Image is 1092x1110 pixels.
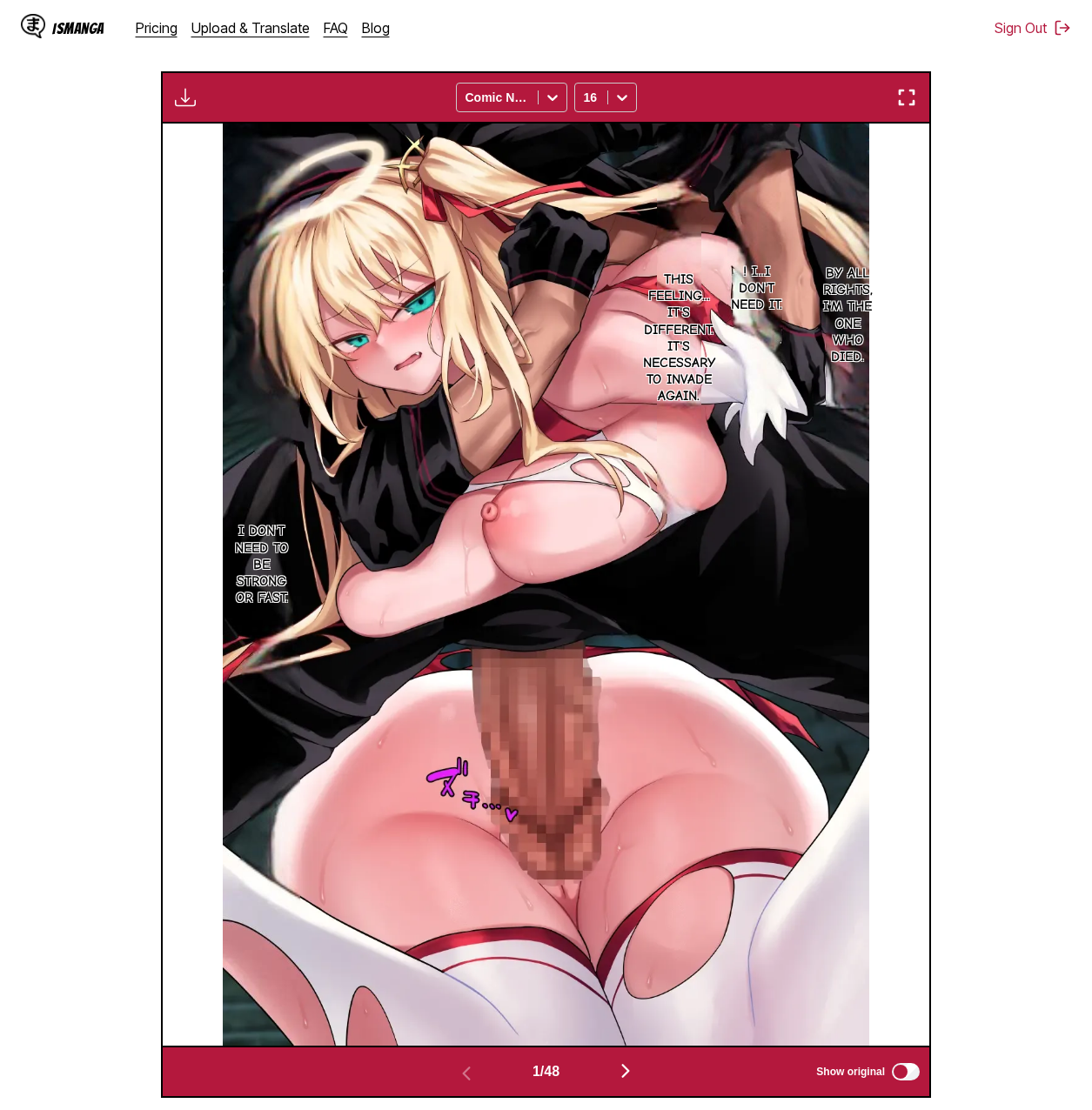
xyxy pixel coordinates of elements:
img: IsManga Logo [21,14,45,38]
p: I don't need to be strong or fast. [223,519,300,610]
button: Sign Out [995,19,1071,37]
a: Pricing [136,19,178,37]
span: 1 / 48 [533,1064,559,1080]
img: Next page [615,1060,636,1081]
a: Upload & Translate [191,19,310,37]
img: Previous page [456,1063,477,1084]
p: This feeling... It's different. It's necessary to invade again. [640,268,719,409]
div: IsManga [52,20,104,37]
span: Show original [816,1066,885,1078]
p: ! I...I don't need it. [727,260,786,318]
p: By all rights, I'm the one who died. [820,262,876,369]
img: Sign out [1054,19,1071,37]
a: FAQ [324,19,348,37]
img: Download translated images [175,87,196,108]
img: Enter fullscreen [896,87,917,108]
a: Blog [362,19,390,37]
input: Show original [892,1063,920,1080]
a: IsManga LogoIsManga [21,14,136,42]
img: Manga Panel [223,124,869,1046]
